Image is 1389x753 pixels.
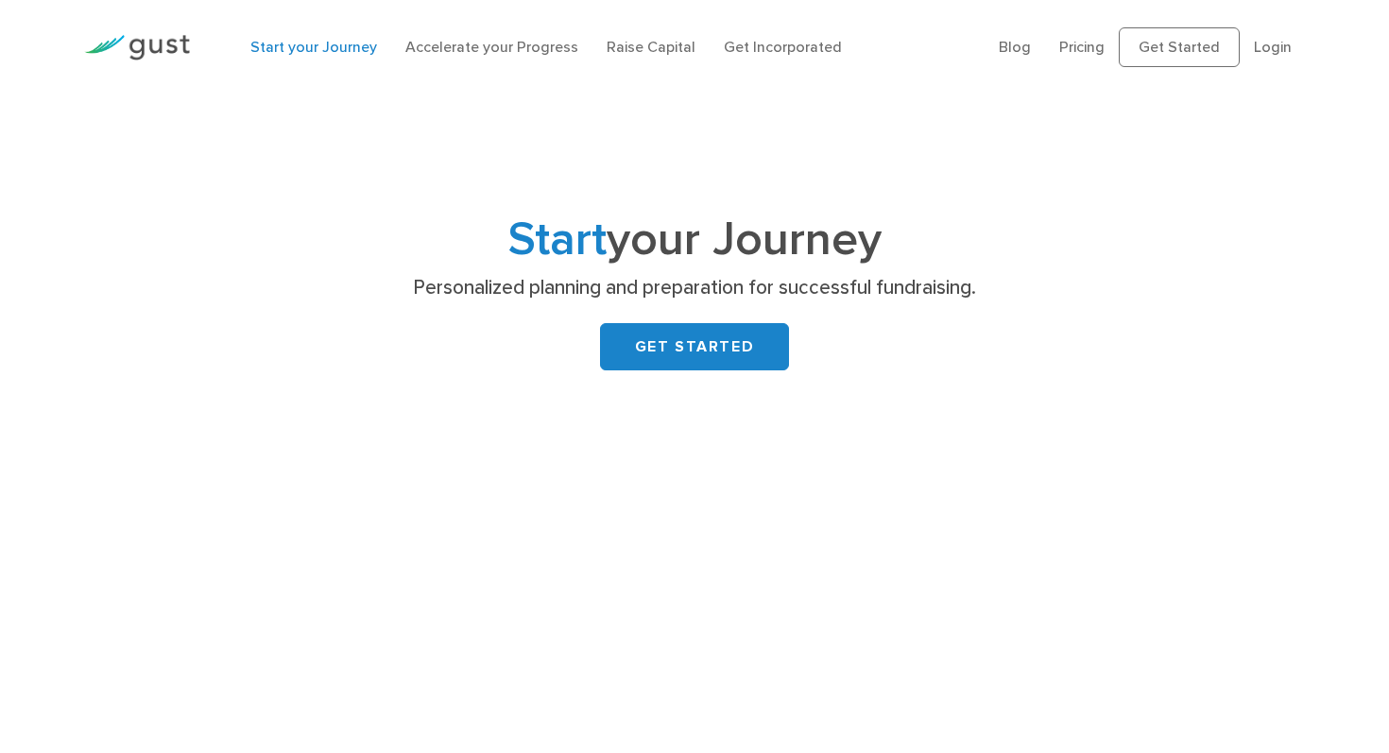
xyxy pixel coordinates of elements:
[999,38,1031,56] a: Blog
[1254,38,1292,56] a: Login
[321,218,1068,262] h1: your Journey
[508,212,607,267] span: Start
[329,275,1061,301] p: Personalized planning and preparation for successful fundraising.
[405,38,578,56] a: Accelerate your Progress
[724,38,842,56] a: Get Incorporated
[607,38,695,56] a: Raise Capital
[1119,27,1240,67] a: Get Started
[84,35,190,60] img: Gust Logo
[600,323,789,370] a: GET STARTED
[250,38,377,56] a: Start your Journey
[1059,38,1105,56] a: Pricing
